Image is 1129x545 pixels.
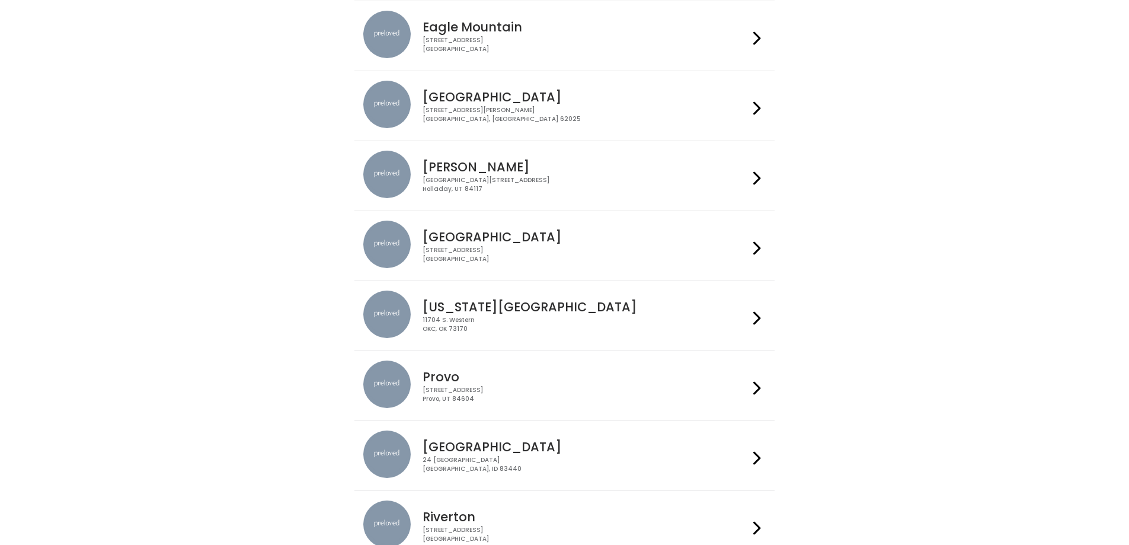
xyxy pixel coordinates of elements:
[363,361,411,408] img: preloved location
[363,221,411,268] img: preloved location
[423,316,749,333] div: 11704 S. Western OKC, OK 73170
[423,386,749,403] div: [STREET_ADDRESS] Provo, UT 84604
[423,246,749,263] div: [STREET_ADDRESS] [GEOGRAPHIC_DATA]
[423,160,749,174] h4: [PERSON_NAME]
[423,36,749,53] div: [STREET_ADDRESS] [GEOGRAPHIC_DATA]
[363,431,411,478] img: preloved location
[363,151,766,201] a: preloved location [PERSON_NAME] [GEOGRAPHIC_DATA][STREET_ADDRESS]Holladay, UT 84117
[363,291,766,341] a: preloved location [US_STATE][GEOGRAPHIC_DATA] 11704 S. WesternOKC, OK 73170
[423,300,749,314] h4: [US_STATE][GEOGRAPHIC_DATA]
[363,151,411,198] img: preloved location
[423,456,749,473] div: 24 [GEOGRAPHIC_DATA] [GEOGRAPHIC_DATA], ID 83440
[423,440,749,454] h4: [GEOGRAPHIC_DATA]
[423,370,749,384] h4: Provo
[423,20,749,34] h4: Eagle Mountain
[363,221,766,271] a: preloved location [GEOGRAPHIC_DATA] [STREET_ADDRESS][GEOGRAPHIC_DATA]
[363,11,411,58] img: preloved location
[423,526,749,543] div: [STREET_ADDRESS] [GEOGRAPHIC_DATA]
[423,230,749,244] h4: [GEOGRAPHIC_DATA]
[363,291,411,338] img: preloved location
[423,90,749,104] h4: [GEOGRAPHIC_DATA]
[363,361,766,411] a: preloved location Provo [STREET_ADDRESS]Provo, UT 84604
[423,176,749,193] div: [GEOGRAPHIC_DATA][STREET_ADDRESS] Holladay, UT 84117
[363,81,411,128] img: preloved location
[423,510,749,524] h4: Riverton
[363,431,766,481] a: preloved location [GEOGRAPHIC_DATA] 24 [GEOGRAPHIC_DATA][GEOGRAPHIC_DATA], ID 83440
[423,106,749,123] div: [STREET_ADDRESS][PERSON_NAME] [GEOGRAPHIC_DATA], [GEOGRAPHIC_DATA] 62025
[363,11,766,61] a: preloved location Eagle Mountain [STREET_ADDRESS][GEOGRAPHIC_DATA]
[363,81,766,131] a: preloved location [GEOGRAPHIC_DATA] [STREET_ADDRESS][PERSON_NAME][GEOGRAPHIC_DATA], [GEOGRAPHIC_D...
